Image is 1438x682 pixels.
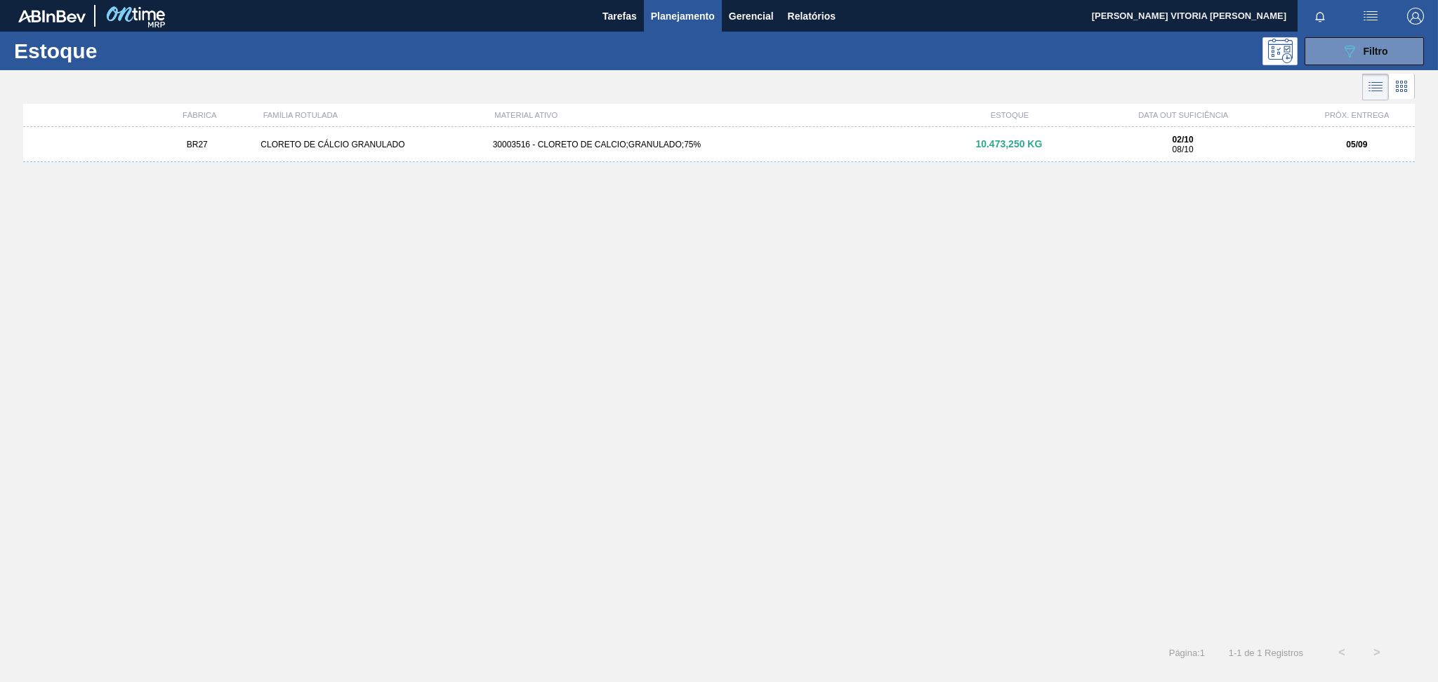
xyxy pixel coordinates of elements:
[975,138,1042,149] span: 10.473,250 KG
[1362,8,1379,25] img: userActions
[1362,74,1389,100] div: Visão em Lista
[1262,37,1298,65] div: Pogramando: nenhum usuário selecionado
[1067,111,1299,119] div: DATA OUT SUFICIÊNCIA
[1169,648,1205,658] span: Página : 1
[258,111,489,119] div: FAMÍLIA ROTULADA
[142,111,258,119] div: FÁBRICA
[18,10,86,22] img: TNhmsLtSVTkK8tSr43FrP2fwEKptu5GPRR3wAAAABJRU5ErkJggg==
[1173,135,1194,145] strong: 02/10
[255,140,487,149] div: CLORETO DE CÁLCIO GRANULADO
[187,140,208,149] span: BR27
[1389,74,1415,100] div: Visão em Cards
[1173,145,1194,154] span: 08/10
[1226,648,1303,658] span: 1 - 1 de 1 Registros
[1407,8,1424,25] img: Logout
[1364,46,1388,57] span: Filtro
[788,8,836,25] span: Relatórios
[1359,635,1394,670] button: >
[1298,6,1343,26] button: Notificações
[487,140,951,149] div: 30003516 - CLORETO DE CALCIO;GRANULADO;75%
[1346,140,1367,149] strong: 05/09
[1324,635,1359,670] button: <
[602,8,637,25] span: Tarefas
[729,8,774,25] span: Gerencial
[1305,37,1424,65] button: Filtro
[651,8,715,25] span: Planejamento
[952,111,1068,119] div: ESTOQUE
[14,43,226,59] h1: Estoque
[489,111,951,119] div: MATERIAL ATIVO
[1299,111,1415,119] div: PRÓX. ENTREGA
